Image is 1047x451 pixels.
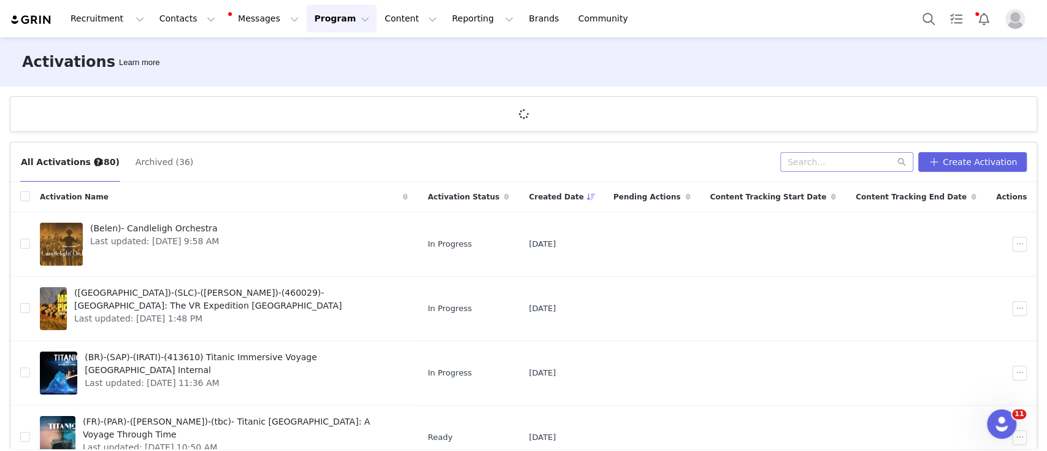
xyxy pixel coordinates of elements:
button: Notifications [970,5,997,33]
button: Contacts [152,5,223,33]
span: (FR)-(PAR)-([PERSON_NAME])-(tbc)- Titanic [GEOGRAPHIC_DATA]: A Voyage Through Time [83,415,401,441]
button: Profile [998,9,1037,29]
span: Ready [428,431,452,444]
span: 11 [1012,409,1026,419]
div: Tooltip anchor [93,156,104,168]
span: [DATE] [529,431,556,444]
span: Last updated: [DATE] 9:58 AM [90,235,219,248]
button: Search [915,5,942,33]
span: Last updated: [DATE] 1:48 PM [74,312,401,325]
img: grin logo [10,14,53,26]
img: placeholder-profile.jpg [1005,9,1025,29]
div: Actions [986,184,1037,210]
span: Created Date [529,191,584,202]
button: Archived (36) [135,152,194,172]
span: Activation Name [40,191,109,202]
span: Pending Actions [613,191,681,202]
span: ([GEOGRAPHIC_DATA])-(SLC)-([PERSON_NAME])-(460029)- [GEOGRAPHIC_DATA]: The VR Expedition [GEOGRAP... [74,287,401,312]
i: icon: search [897,158,906,166]
button: Messages [223,5,306,33]
button: Create Activation [918,152,1027,172]
span: Content Tracking Start Date [710,191,826,202]
button: Program [307,5,377,33]
input: Search... [780,152,913,172]
iframe: Intercom live chat [987,409,1016,439]
span: Content Tracking End Date [856,191,967,202]
span: [DATE] [529,238,556,250]
div: Tooltip anchor [117,56,162,69]
span: (BR)-(SAP)-(IRATI)-(413610) Titanic Immersive Voyage [GEOGRAPHIC_DATA] Internal [85,351,401,377]
button: Recruitment [63,5,151,33]
span: [DATE] [529,303,556,315]
span: Activation Status [428,191,499,202]
button: Reporting [445,5,521,33]
button: Content [377,5,444,33]
button: All Activations (380) [20,152,120,172]
span: In Progress [428,303,472,315]
span: In Progress [428,367,472,379]
span: Last updated: [DATE] 11:36 AM [85,377,401,390]
h3: Activations [22,51,115,73]
span: (Belen)- Candleligh Orchestra [90,222,219,235]
a: Community [571,5,641,33]
span: [DATE] [529,367,556,379]
a: (BR)-(SAP)-(IRATI)-(413610) Titanic Immersive Voyage [GEOGRAPHIC_DATA] InternalLast updated: [DAT... [40,349,408,398]
a: Brands [521,5,570,33]
a: ([GEOGRAPHIC_DATA])-(SLC)-([PERSON_NAME])-(460029)- [GEOGRAPHIC_DATA]: The VR Expedition [GEOGRAP... [40,284,408,333]
span: In Progress [428,238,472,250]
a: Tasks [943,5,970,33]
a: (Belen)- Candleligh OrchestraLast updated: [DATE] 9:58 AM [40,220,408,269]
